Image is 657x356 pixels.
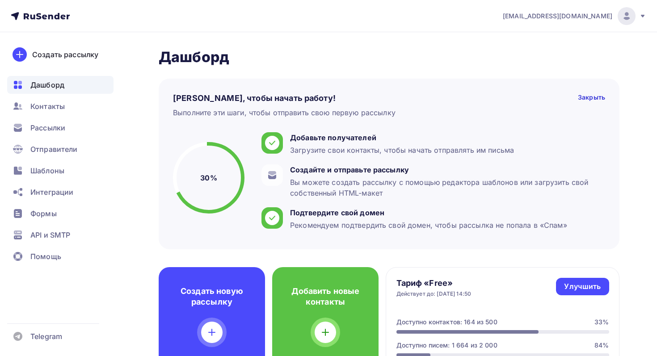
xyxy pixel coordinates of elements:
div: 84% [594,341,609,350]
h4: [PERSON_NAME], чтобы начать работу! [173,93,336,104]
span: Контакты [30,101,65,112]
span: Шаблоны [30,165,64,176]
a: Рассылки [7,119,114,137]
h5: 30% [200,172,217,183]
a: Контакты [7,97,114,115]
div: Улучшить [564,281,601,292]
div: Создайте и отправьте рассылку [290,164,601,175]
a: Отправители [7,140,114,158]
h4: Создать новую рассылку [173,286,251,307]
div: Создать рассылку [32,49,98,60]
a: Формы [7,205,114,222]
span: Отправители [30,144,78,155]
a: [EMAIL_ADDRESS][DOMAIN_NAME] [503,7,646,25]
h4: Добавить новые контакты [286,286,364,307]
h4: Тариф «Free» [396,278,472,289]
h2: Дашборд [159,48,619,66]
span: API и SMTP [30,230,70,240]
div: Доступно контактов: 164 из 500 [396,318,497,327]
div: 33% [594,318,609,327]
span: Telegram [30,331,62,342]
div: Вы можете создать рассылку с помощью редактора шаблонов или загрузить свой собственный HTML-макет [290,177,601,198]
div: Рекомендуем подтвердить свой домен, чтобы рассылка не попала в «Спам» [290,220,567,230]
div: Доступно писем: 1 664 из 2 000 [396,341,497,350]
div: Действует до: [DATE] 14:50 [396,290,472,297]
div: Закрыть [578,93,605,104]
div: Подтвердите свой домен [290,207,567,218]
a: Дашборд [7,76,114,94]
span: Интеграции [30,187,73,197]
span: Помощь [30,251,61,262]
span: Рассылки [30,122,65,133]
a: Шаблоны [7,162,114,180]
span: [EMAIL_ADDRESS][DOMAIN_NAME] [503,12,612,21]
span: Формы [30,208,57,219]
div: Загрузите свои контакты, чтобы начать отправлять им письма [290,145,514,155]
div: Добавьте получателей [290,132,514,143]
span: Дашборд [30,80,64,90]
div: Выполните эти шаги, чтобы отправить свою первую рассылку [173,107,396,118]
